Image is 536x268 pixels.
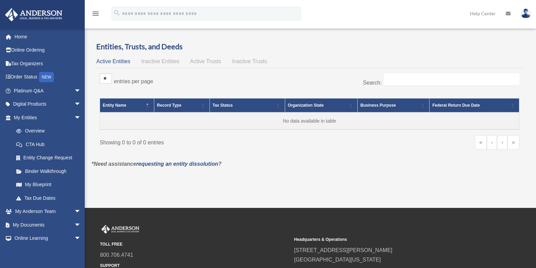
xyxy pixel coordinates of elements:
a: Binder Walkthrough [9,164,88,178]
span: arrow_drop_down [74,111,88,125]
a: CTA Hub [9,138,88,151]
th: Organization State: Activate to sort [285,99,357,113]
a: My Anderson Teamarrow_drop_down [5,205,91,218]
span: arrow_drop_down [74,245,88,259]
span: arrow_drop_down [74,218,88,232]
a: Overview [9,124,84,138]
span: Tax Status [213,103,233,108]
span: Federal Return Due Date [432,103,480,108]
a: Next [497,135,508,149]
div: Showing 0 to 0 of 0 entries [100,135,304,147]
th: Tax Status: Activate to sort [210,99,285,113]
div: NEW [39,72,54,82]
span: Entity Name [103,103,126,108]
span: Active Trusts [190,58,221,64]
a: Billingarrow_drop_down [5,245,91,258]
a: 800.706.4741 [100,252,133,258]
a: Tax Due Dates [9,191,88,205]
span: arrow_drop_down [74,84,88,98]
a: Previous [487,135,497,149]
a: [GEOGRAPHIC_DATA][US_STATE] [294,257,381,263]
span: Record Type [157,103,181,108]
label: Search: [363,80,382,86]
th: Federal Return Due Date: Activate to sort [430,99,519,113]
a: Platinum Q&Aarrow_drop_down [5,84,91,97]
img: User Pic [521,8,531,18]
th: Entity Name: Activate to invert sorting [100,99,154,113]
img: Anderson Advisors Platinum Portal [100,225,141,234]
a: Entity Change Request [9,151,88,165]
a: menu [92,12,100,18]
a: My Documentsarrow_drop_down [5,218,91,232]
a: Digital Productsarrow_drop_down [5,97,91,111]
a: requesting an entity dissolution [136,161,218,167]
span: Inactive Entities [141,58,179,64]
span: Active Entities [96,58,130,64]
td: No data available in table [100,112,519,129]
a: Order StatusNEW [5,70,91,84]
th: Record Type: Activate to sort [154,99,210,113]
span: arrow_drop_down [74,205,88,219]
small: TOLL FREE [100,241,289,248]
h3: Entities, Trusts, and Deeds [96,41,523,52]
a: Home [5,30,91,43]
a: First [475,135,487,149]
img: Anderson Advisors Platinum Portal [3,8,64,21]
small: Headquarters & Operations [294,236,483,243]
em: *Need assistance ? [92,161,221,167]
i: search [113,9,121,17]
i: menu [92,10,100,18]
a: [STREET_ADDRESS][PERSON_NAME] [294,247,392,253]
span: arrow_drop_down [74,232,88,246]
a: Tax Organizers [5,57,91,70]
th: Business Purpose: Activate to sort [358,99,430,113]
a: My Blueprint [9,178,88,192]
a: Online Learningarrow_drop_down [5,232,91,245]
span: arrow_drop_down [74,97,88,111]
span: Inactive Trusts [232,58,267,64]
a: My Entitiesarrow_drop_down [5,111,88,124]
a: Last [508,135,519,149]
span: Business Purpose [360,103,396,108]
span: Organization State [288,103,324,108]
label: entries per page [114,78,153,84]
a: Online Ordering [5,43,91,57]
